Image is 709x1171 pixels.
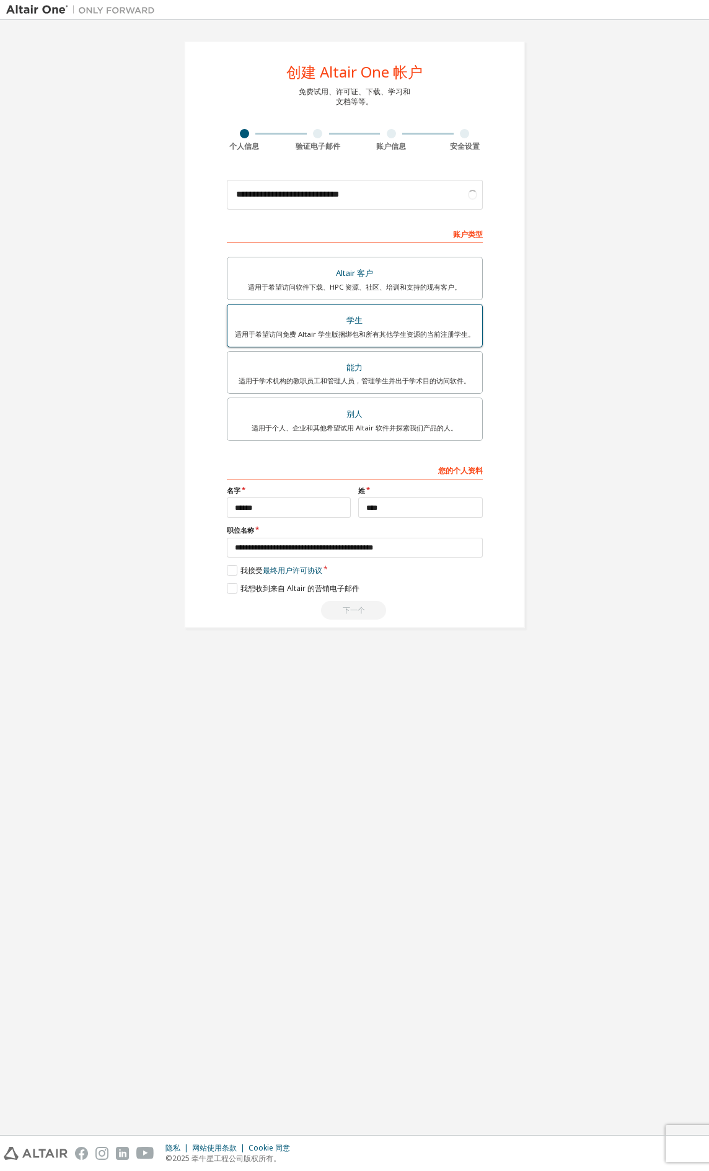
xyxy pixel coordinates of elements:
font: 2025 牵牛星工程公司版权所有。 [172,1153,281,1164]
div: 学生 [235,312,475,329]
div: 适用于学术机构的教职员工和管理人员，管理学生并出于学术目的访问软件。 [235,376,475,386]
div: 隐私 [165,1143,192,1153]
div: 验证电子邮件 [281,141,355,151]
div: 别人 [235,406,475,423]
div: 适用于个人、企业和其他希望试用 Altair 软件并探索我们产品的人。 [235,423,475,433]
label: 职位名称 [227,525,483,535]
label: 我想收到来自 Altair 的营销电子邮件 [227,583,359,594]
div: 能力 [235,359,475,376]
div: 适用于希望访问免费 Altair 学生版捆绑包和所有其他学生资源的当前注册学生。 [235,329,475,339]
img: altair_logo.svg [4,1147,68,1160]
div: 账户类型 [227,223,483,243]
div: 创建 Altair One 帐户 [286,65,423,79]
div: 安全设置 [428,141,502,151]
div: 个人信息 [208,141,281,151]
div: 适用于希望访问软件下载、HPC 资源、社区、培训和支持的现有客户。 [235,282,475,292]
label: 我接受 [227,565,322,576]
img: youtube.svg [136,1147,154,1160]
div: Please wait while checking email ... [227,601,483,620]
div: 账户信息 [354,141,428,151]
div: 网站使用条款 [192,1143,249,1153]
div: 您的个人资料 [227,460,483,479]
img: 牵牛星一号 [6,4,161,16]
label: 姓 [358,486,483,496]
img: instagram.svg [95,1147,108,1160]
img: linkedin.svg [116,1147,129,1160]
div: 免费试用、许可证、下载、学习和 文档等等。 [299,87,410,107]
div: Cookie 同意 [249,1143,297,1153]
img: facebook.svg [75,1147,88,1160]
div: Altair 客户 [235,265,475,282]
p: © [165,1153,297,1164]
a: 最终用户许可协议 [263,565,322,576]
label: 名字 [227,486,351,496]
